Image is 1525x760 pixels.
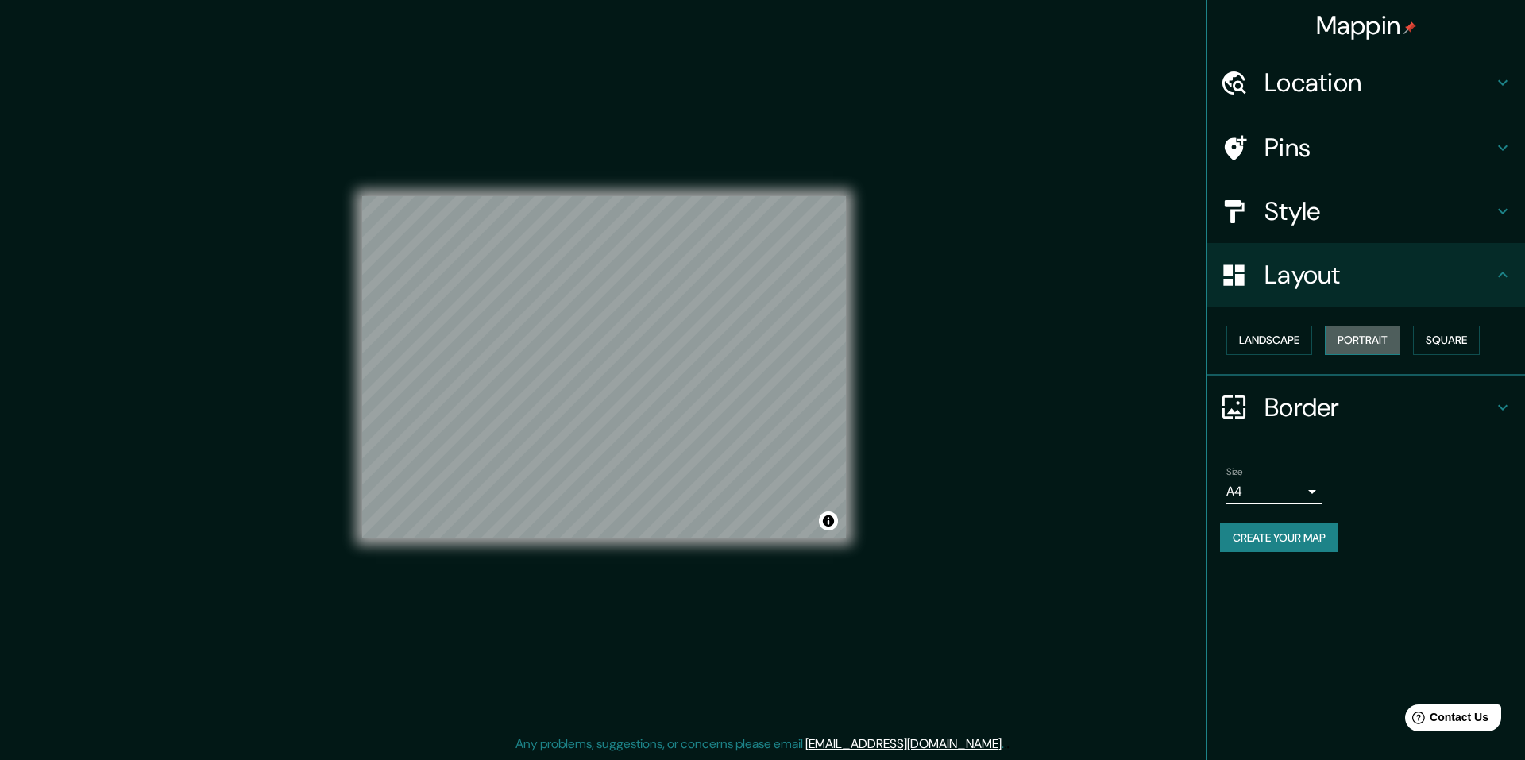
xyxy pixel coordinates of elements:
button: Create your map [1220,523,1338,553]
div: Layout [1207,243,1525,307]
div: Style [1207,179,1525,243]
iframe: Help widget launcher [1384,698,1508,743]
div: . [1004,735,1006,754]
button: Landscape [1226,326,1312,355]
button: Toggle attribution [819,511,838,530]
button: Square [1413,326,1480,355]
p: Any problems, suggestions, or concerns please email . [515,735,1004,754]
canvas: Map [362,196,846,538]
h4: Layout [1264,259,1493,291]
h4: Mappin [1316,10,1417,41]
div: Border [1207,376,1525,439]
div: A4 [1226,479,1322,504]
h4: Border [1264,392,1493,423]
button: Portrait [1325,326,1400,355]
img: pin-icon.png [1403,21,1416,34]
a: [EMAIL_ADDRESS][DOMAIN_NAME] [805,735,1002,752]
div: Location [1207,51,1525,114]
div: . [1006,735,1010,754]
h4: Pins [1264,132,1493,164]
h4: Location [1264,67,1493,98]
label: Size [1226,465,1243,478]
div: Pins [1207,116,1525,179]
h4: Style [1264,195,1493,227]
